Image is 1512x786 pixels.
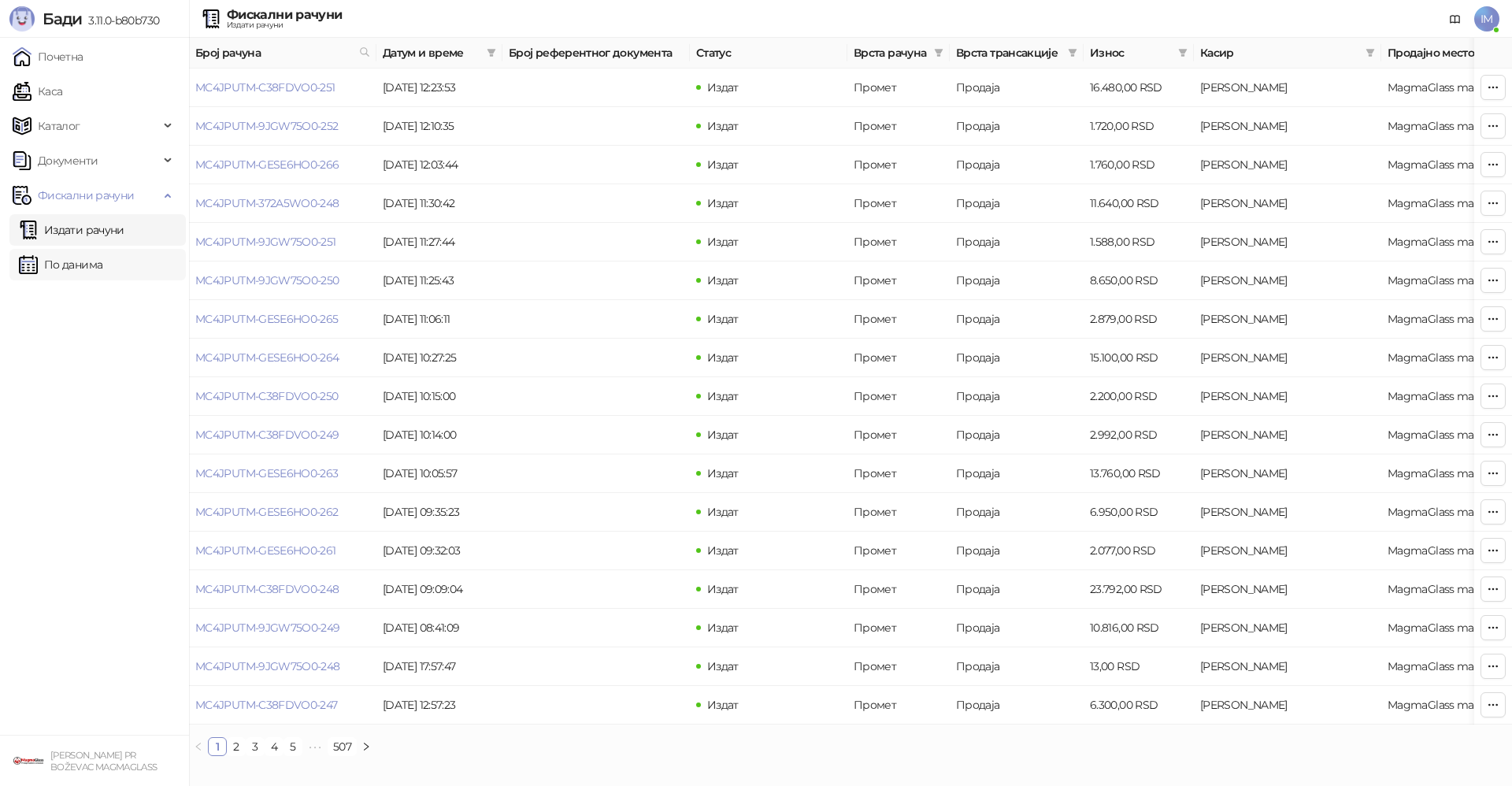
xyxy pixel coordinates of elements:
span: filter [1068,48,1077,57]
td: MC4JPUTM-GESE6HO0-262 [189,493,376,532]
td: Продаја [950,184,1084,223]
td: [DATE] 11:25:43 [376,261,502,300]
span: Издат [707,621,739,635]
span: right [361,742,371,751]
span: Издат [707,196,739,210]
a: 5 [284,738,302,755]
td: Ivan Milenković [1194,69,1381,107]
th: Врста трансакције [950,38,1084,69]
td: Ivan Milenković [1194,261,1381,300]
span: Издат [707,350,739,365]
a: По данима [19,249,102,280]
td: Промет [847,493,950,532]
li: Претходна страна [189,737,208,756]
td: Промет [847,223,950,261]
td: [DATE] 12:10:35 [376,107,502,146]
td: Промет [847,570,950,609]
td: [DATE] 08:41:09 [376,609,502,647]
span: filter [484,41,499,65]
span: Износ [1090,44,1172,61]
td: [DATE] 10:15:00 [376,377,502,416]
a: 2 [228,738,245,755]
td: Ivan Milenković [1194,647,1381,686]
a: MC4JPUTM-GESE6HO0-263 [195,466,339,480]
td: MC4JPUTM-9JGW75O0-250 [189,261,376,300]
td: Продаја [950,146,1084,184]
td: 2.077,00 RSD [1084,532,1194,570]
td: Промет [847,532,950,570]
td: Промет [847,184,950,223]
span: filter [1065,41,1080,65]
span: filter [1175,41,1191,65]
td: MC4JPUTM-C38FDVO0-248 [189,570,376,609]
span: Издат [707,389,739,403]
li: 4 [265,737,283,756]
td: 16.480,00 RSD [1084,69,1194,107]
td: 1.760,00 RSD [1084,146,1194,184]
td: Продаја [950,69,1084,107]
span: Број рачуна [195,44,353,61]
td: MC4JPUTM-372A5WO0-248 [189,184,376,223]
a: MC4JPUTM-C38FDVO0-251 [195,80,335,95]
a: MC4JPUTM-372A5WO0-248 [195,196,339,210]
a: MC4JPUTM-C38FDVO0-249 [195,428,339,442]
span: Врста трансакције [956,44,1062,61]
td: 2.879,00 RSD [1084,300,1194,339]
th: Врста рачуна [847,38,950,69]
span: Издат [707,273,739,287]
span: Издат [707,235,739,249]
span: Каталог [38,110,80,142]
td: Продаја [950,223,1084,261]
span: left [194,742,203,751]
span: Издат [707,659,739,673]
td: Ivan Milenković [1194,493,1381,532]
div: Издати рачуни [227,21,342,29]
td: Ivan Milenković [1194,107,1381,146]
td: Продаја [950,532,1084,570]
td: [DATE] 10:14:00 [376,416,502,454]
td: MC4JPUTM-GESE6HO0-266 [189,146,376,184]
li: 2 [227,737,246,756]
td: MC4JPUTM-GESE6HO0-264 [189,339,376,377]
td: Ivan Milenković [1194,146,1381,184]
td: 23.792,00 RSD [1084,570,1194,609]
td: 8.650,00 RSD [1084,261,1194,300]
td: MC4JPUTM-C38FDVO0-249 [189,416,376,454]
li: 5 [283,737,302,756]
td: Продаја [950,493,1084,532]
span: filter [934,48,943,57]
a: Издати рачуни [19,214,124,246]
td: [DATE] 12:57:23 [376,686,502,725]
td: Ivan Milenković [1194,377,1381,416]
td: Промет [847,107,950,146]
td: Продаја [950,647,1084,686]
span: 3.11.0-b80b730 [82,13,159,28]
a: MC4JPUTM-9JGW75O0-250 [195,273,339,287]
td: Ivan Milenković [1194,570,1381,609]
td: MC4JPUTM-GESE6HO0-265 [189,300,376,339]
span: Издат [707,582,739,596]
th: Касир [1194,38,1381,69]
td: [DATE] 12:23:53 [376,69,502,107]
td: [DATE] 09:32:03 [376,532,502,570]
td: Ivan Milenković [1194,184,1381,223]
li: Следећа страна [357,737,376,756]
button: left [189,737,208,756]
div: Фискални рачуни [227,9,342,21]
li: 1 [208,737,227,756]
td: Продаја [950,377,1084,416]
td: Ivan Milenković [1194,609,1381,647]
a: 3 [246,738,264,755]
td: MC4JPUTM-C38FDVO0-247 [189,686,376,725]
td: [DATE] 10:27:25 [376,339,502,377]
a: MC4JPUTM-GESE6HO0-266 [195,158,339,172]
a: 4 [265,738,283,755]
td: Продаја [950,261,1084,300]
td: Ivan Milenković [1194,686,1381,725]
td: [DATE] 12:03:44 [376,146,502,184]
td: [DATE] 11:27:44 [376,223,502,261]
td: Промет [847,416,950,454]
a: MC4JPUTM-C38FDVO0-250 [195,389,339,403]
td: Продаја [950,454,1084,493]
button: right [357,737,376,756]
